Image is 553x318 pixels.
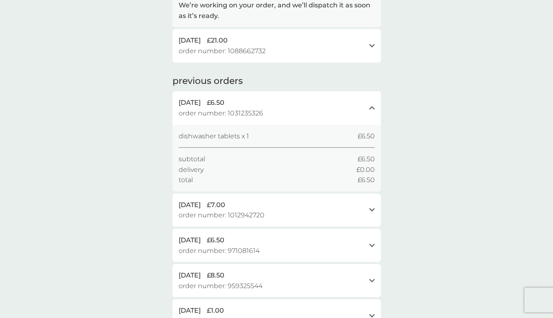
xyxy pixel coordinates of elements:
span: [DATE] [179,235,201,246]
span: £6.50 [207,235,224,246]
span: order number: 1012942720 [179,210,264,221]
span: £6.50 [207,97,224,108]
span: total [179,175,193,185]
span: £8.50 [207,270,224,281]
span: order number: 971081614 [179,246,260,256]
span: order number: 1031235326 [179,108,263,119]
span: dishwasher tablets x 1 [179,131,249,142]
span: [DATE] [179,305,201,316]
span: £6.50 [358,175,375,185]
span: order number: 1088662732 [179,46,266,56]
span: [DATE] [179,97,201,108]
span: £6.50 [358,131,375,142]
h2: previous orders [172,75,243,88]
span: £21.00 [207,35,228,46]
span: £0.00 [356,165,375,175]
span: delivery [179,165,204,175]
span: [DATE] [179,35,201,46]
span: [DATE] [179,270,201,281]
span: subtotal [179,154,205,165]
span: £6.50 [358,154,375,165]
span: [DATE] [179,200,201,210]
span: order number: 959325544 [179,281,262,291]
span: £7.00 [207,200,225,210]
span: £1.00 [207,305,224,316]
